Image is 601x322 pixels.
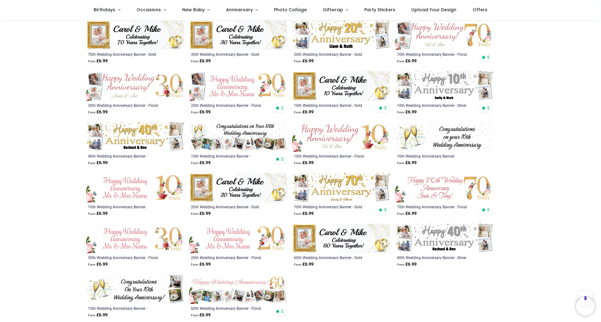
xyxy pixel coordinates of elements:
[189,122,287,152] img: Personalised 10th Wedding Anniversary Banner - Champagne Design - 9 Photo Upload
[86,71,184,101] img: Personalised 30th Wedding Anniversary Banner - Floral Design - Custom Text & 2 Photo Upload
[88,212,95,216] span: From
[182,7,205,13] span: New Baby
[384,105,387,111] span: 5
[292,122,390,152] img: Personalised 10th Wedding Anniversary Banner - Floral Design - Custom Text
[191,153,266,158] a: 10th Wedding Anniversary Banner - Champagne Design
[88,52,163,57] a: 70th Wedding Anniversary Banner - Gold Ring Design
[294,204,369,209] a: 70th Wedding Anniversary Banner - Gold Design
[397,153,472,158] a: 10th Wedding Anniversary Banner
[94,7,115,13] span: Birthdays
[294,212,301,216] span: From
[136,7,161,13] span: Occasions
[384,207,387,213] span: 5
[189,274,287,304] img: Personalised 60th Wedding Anniversary Banner - Floral Design - 9 Photo Upload
[191,261,211,267] strong: £ 6.99
[397,210,417,217] strong: £ 6.99
[395,71,493,101] img: Personalised 10th Wedding Anniversary Banner - Silver Party Design - Custom Text & 4 Photo Upload
[294,60,301,63] span: From
[487,105,490,111] span: 5
[292,20,390,50] img: Personalised 20th Wedding Anniversary Banner - Gold Design - Custom Name & 4 Photo Upload
[189,224,287,253] img: Personalised 20th Wedding Anniversary Banner - Floral Design - Custom Text
[294,111,301,114] span: From
[191,103,266,108] div: 20th Wedding Anniversary Banner - Floral Design
[88,314,95,317] span: From
[397,255,472,260] a: 40th Wedding Anniversary Banner - Silver Party Design
[88,153,163,158] div: 40th Wedding Anniversary Banner - Celebration Design
[281,309,284,314] span: 5
[274,7,307,13] span: Photo Collage
[86,173,184,202] img: 10th Wedding Anniversary Banner - Floral Design
[191,109,211,115] strong: £ 6.99
[294,210,314,217] strong: £ 6.99
[281,156,284,162] span: 5
[86,122,184,152] img: Personalised 40th Wedding Anniversary Banner - Celebration Design - Custom Text & 4 Photo Upload
[88,161,95,165] span: From
[397,204,472,209] a: 70th Wedding Anniversary Banner - Floral Design
[397,161,404,165] span: From
[226,7,253,13] span: Anniversary
[189,173,287,202] img: Personalised 20th Wedding Anniversary Banner - Gold Ring Design - Custom Name & 1 Photo Upload
[294,52,369,57] a: 20th Wedding Anniversary Banner - Gold Design
[397,52,472,57] a: 70th Wedding Anniversary Banner - Floral Design
[191,255,266,260] a: 20th Wedding Anniversary Banner - Floral Design
[294,153,369,158] a: 10th Wedding Anniversary Banner - Floral Design
[292,71,390,101] img: Personalised 10th Wedding Anniversary Banner - Gold Rings - Custom Name & 1 Photo Upload
[397,111,404,114] span: From
[294,263,301,266] span: From
[397,109,417,115] strong: £ 6.99
[191,52,266,57] div: 30th Wedding Anniversary Banner - Gold Ring Design
[473,7,487,13] span: Offers
[189,20,287,50] img: Personalised 30th Wedding Anniversary Banner - Gold Ring Design - Custom Name & 1 Photo Upload
[191,212,198,216] span: From
[294,255,369,260] a: 60th Wedding Anniversary Banner - Gold Rings
[88,58,108,64] strong: £ 6.99
[88,312,108,318] strong: £ 6.99
[191,111,198,114] span: From
[189,71,287,101] img: Personalised 20th Wedding Anniversary Banner - Floral Design - Custom Text & 2 Photo Upload
[86,274,184,304] img: Personalised 10th Wedding Anniversary Banner - Champagne Design - 2 Photo Upload
[397,212,404,216] span: From
[395,122,493,152] img: 10th Wedding Anniversary Banner - Champagne Design
[88,204,163,209] a: 10th Wedding Anniversary Banner
[292,173,390,202] img: Personalised 70th Wedding Anniversary Banner - Gold Design - Custom Name & 4 Photo Upload
[395,173,493,202] img: Personalised 70th Wedding Anniversary Banner - Floral Design - Custom Text
[191,60,198,63] span: From
[397,60,404,63] span: From
[397,261,417,267] strong: £ 6.99
[86,224,184,253] img: Personalised 30th Wedding Anniversary Banner - Floral Design - Custom Text
[294,161,301,165] span: From
[88,210,108,217] strong: £ 6.99
[86,20,184,50] img: Personalised 70th Wedding Anniversary Banner - Gold Ring Design - Custom Name & 1 Photo Upload
[294,261,314,267] strong: £ 6.99
[294,103,369,108] a: 10th Wedding Anniversary Banner - Gold Rings
[191,306,266,311] div: 60th Wedding Anniversary Banner - Floral Design
[191,160,211,166] strong: £ 6.99
[191,210,211,217] strong: £ 6.99
[88,60,95,63] span: From
[395,20,493,50] img: Personalised 70th Wedding Anniversary Banner - Floral Design - Custom Text & 2 Photo Upload
[88,109,108,115] strong: £ 6.99
[576,297,595,316] iframe: Brevo live chat
[397,103,472,108] a: 10th Wedding Anniversary Banner - Silver Party Design
[411,7,456,13] span: Upload Your Design
[88,160,108,166] strong: £ 6.99
[364,7,395,13] span: Party Stickers
[487,55,490,60] span: 5
[395,224,493,253] img: Personalised 40th Wedding Anniversary Banner - Silver Party Design - Custom Text & 4 Photo Upload
[191,314,198,317] span: From
[191,204,266,209] a: 20th Wedding Anniversary Banner - Gold Ring Design
[397,263,404,266] span: From
[294,109,314,115] strong: £ 6.99
[88,255,163,260] a: 30th Wedding Anniversary Banner - Floral Design
[88,263,95,266] span: From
